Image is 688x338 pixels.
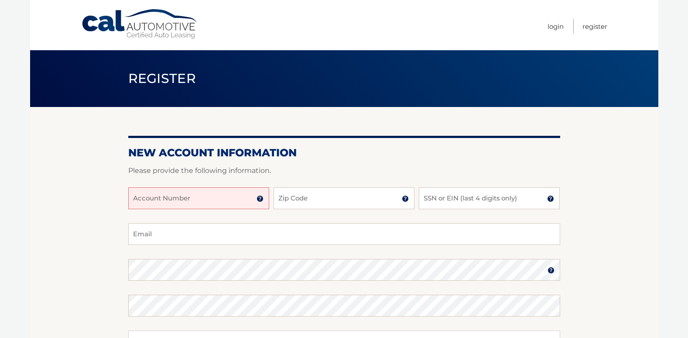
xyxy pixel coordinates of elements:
[582,19,607,34] a: Register
[548,267,555,274] img: tooltip.svg
[128,223,560,245] input: Email
[274,187,414,209] input: Zip Code
[547,195,554,202] img: tooltip.svg
[128,146,560,159] h2: New Account Information
[128,70,196,86] span: Register
[128,165,560,177] p: Please provide the following information.
[128,187,269,209] input: Account Number
[81,9,199,40] a: Cal Automotive
[419,187,560,209] input: SSN or EIN (last 4 digits only)
[548,19,564,34] a: Login
[257,195,264,202] img: tooltip.svg
[402,195,409,202] img: tooltip.svg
